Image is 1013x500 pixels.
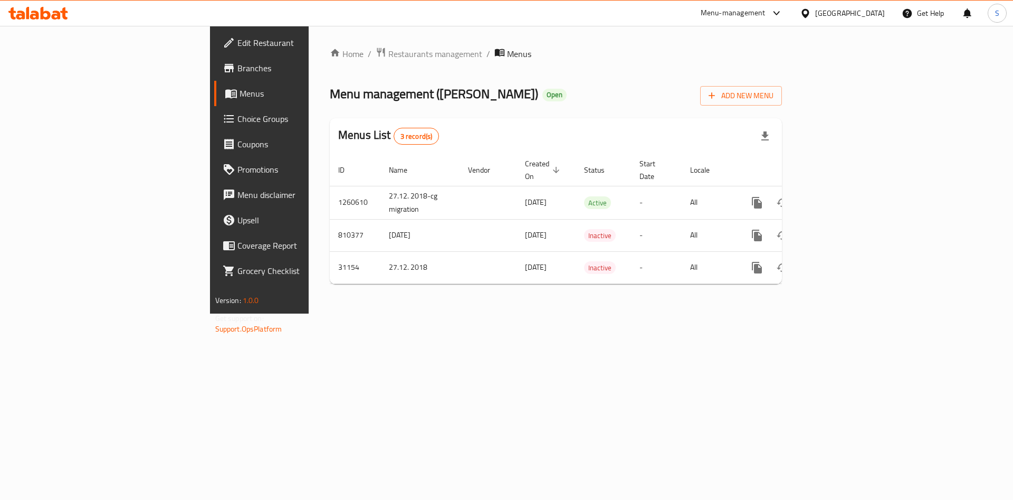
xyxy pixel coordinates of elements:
[682,186,736,219] td: All
[525,157,563,183] span: Created On
[542,89,567,101] div: Open
[744,255,770,280] button: more
[214,81,379,106] a: Menus
[338,127,439,145] h2: Menus List
[237,36,371,49] span: Edit Restaurant
[237,265,371,277] span: Grocery Checklist
[214,182,379,207] a: Menu disclaimer
[237,239,371,252] span: Coverage Report
[237,214,371,227] span: Upsell
[237,163,371,176] span: Promotions
[525,260,547,274] span: [DATE]
[584,230,616,242] span: Inactive
[330,82,538,106] span: Menu management ( [PERSON_NAME] )
[584,197,611,209] span: Active
[701,7,766,20] div: Menu-management
[486,48,490,60] li: /
[394,131,439,141] span: 3 record(s)
[525,228,547,242] span: [DATE]
[525,195,547,209] span: [DATE]
[237,112,371,125] span: Choice Groups
[584,261,616,274] div: Inactive
[770,255,795,280] button: Change Status
[214,207,379,233] a: Upsell
[584,196,611,209] div: Active
[682,251,736,284] td: All
[507,48,531,60] span: Menus
[237,188,371,201] span: Menu disclaimer
[770,223,795,248] button: Change Status
[215,294,241,307] span: Version:
[542,90,567,99] span: Open
[237,62,371,74] span: Branches
[752,124,778,149] div: Export file
[690,164,723,176] span: Locale
[376,47,482,61] a: Restaurants management
[770,190,795,215] button: Change Status
[215,312,264,325] span: Get support on:
[240,87,371,100] span: Menus
[388,48,482,60] span: Restaurants management
[584,164,618,176] span: Status
[744,223,770,248] button: more
[394,128,439,145] div: Total records count
[682,219,736,251] td: All
[709,89,773,102] span: Add New Menu
[631,186,682,219] td: -
[330,154,854,284] table: enhanced table
[338,164,358,176] span: ID
[815,7,885,19] div: [GEOGRAPHIC_DATA]
[389,164,421,176] span: Name
[736,154,854,186] th: Actions
[214,55,379,81] a: Branches
[214,30,379,55] a: Edit Restaurant
[330,47,782,61] nav: breadcrumb
[639,157,669,183] span: Start Date
[214,157,379,182] a: Promotions
[380,251,460,284] td: 27.12. 2018
[380,186,460,219] td: 27.12. 2018-cg migration
[237,138,371,150] span: Coupons
[214,106,379,131] a: Choice Groups
[215,322,282,336] a: Support.OpsPlatform
[995,7,999,19] span: S
[214,233,379,258] a: Coverage Report
[380,219,460,251] td: [DATE]
[631,219,682,251] td: -
[214,258,379,284] a: Grocery Checklist
[700,86,782,106] button: Add New Menu
[584,262,616,274] span: Inactive
[468,164,504,176] span: Vendor
[214,131,379,157] a: Coupons
[243,294,259,307] span: 1.0.0
[744,190,770,215] button: more
[631,251,682,284] td: -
